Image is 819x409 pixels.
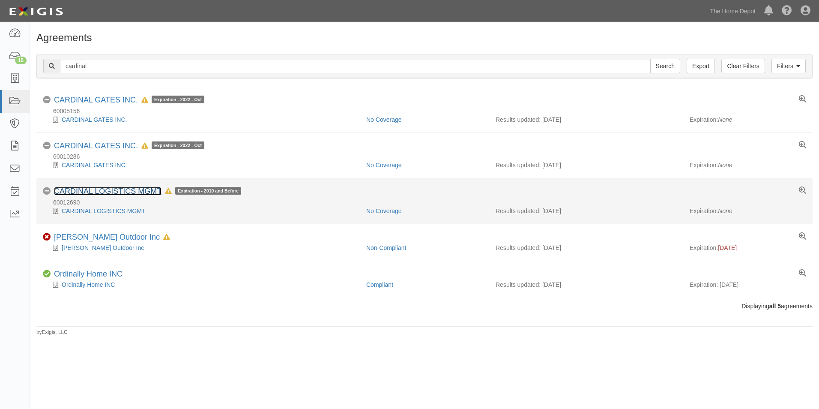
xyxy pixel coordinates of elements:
[496,280,677,289] div: Results updated: [DATE]
[366,116,402,123] a: No Coverage
[690,244,806,252] div: Expiration:
[771,59,806,73] a: Filters
[496,244,677,252] div: Results updated: [DATE]
[152,96,204,103] span: Expiration - 2022 - Oct
[690,115,806,124] div: Expiration:
[175,187,241,195] span: Expiration - 2010 and Before
[496,161,677,169] div: Results updated: [DATE]
[15,57,27,64] div: 15
[42,329,68,335] a: Exigis, LLC
[705,3,760,20] a: The Home Depot
[690,280,806,289] div: Expiration: [DATE]
[43,107,813,115] div: 60005156
[141,97,148,103] i: In Default since 05/27/2023
[54,270,123,278] a: Ordinally Home INC
[799,187,806,195] a: View results summary
[62,208,146,214] a: CARDINAL LOGISTICS MGMT
[366,162,402,168] a: No Coverage
[43,152,813,161] div: 60010286
[799,141,806,149] a: View results summary
[62,116,127,123] a: CARDINAL GATES INC.
[165,189,172,195] i: In Default since 11/20/2023
[718,208,732,214] em: None
[799,270,806,277] a: View results summary
[36,32,813,43] h1: Agreements
[366,244,406,251] a: Non-Compliant
[141,143,148,149] i: In Default since 05/27/2023
[496,207,677,215] div: Results updated: [DATE]
[62,244,144,251] a: [PERSON_NAME] Outdoor Inc
[496,115,677,124] div: Results updated: [DATE]
[690,161,806,169] div: Expiration:
[152,141,204,149] span: Expiration - 2022 - Oct
[62,162,127,168] a: CARDINAL GATES INC.
[54,270,123,279] div: Ordinally Home INC
[54,233,170,242] div: JARDINA Outdoor Inc
[54,141,204,151] div: CARDINAL GATES INC.
[54,187,161,195] a: CARDINAL LOGISTICS MGMT
[690,207,806,215] div: Expiration:
[43,270,51,278] i: Compliant
[366,281,393,288] a: Compliant
[54,96,138,104] a: CARDINAL GATES INC.
[43,142,51,150] i: No Coverage
[54,233,160,241] a: [PERSON_NAME] Outdoor Inc
[6,4,66,19] img: logo-5460c22ac91f19d4615b14bd174203de0afe785f0fc80cf4dbbc73dc1793850b.png
[650,59,680,73] input: Search
[43,115,360,124] div: CARDINAL GATES INC.
[43,96,51,104] i: No Coverage
[718,162,732,168] em: None
[163,235,170,241] i: In Default since 08/08/2025
[36,329,68,336] small: by
[718,244,737,251] span: [DATE]
[43,233,51,241] i: Non-Compliant
[366,208,402,214] a: No Coverage
[769,303,781,310] b: all 5
[718,116,732,123] em: None
[30,302,819,310] div: Displaying agreements
[62,281,115,288] a: Ordinally Home INC
[54,141,138,150] a: CARDINAL GATES INC.
[687,59,715,73] a: Export
[721,59,765,73] a: Clear Filters
[43,280,360,289] div: Ordinally Home INC
[54,187,241,196] div: CARDINAL LOGISTICS MGMT
[799,233,806,241] a: View results summary
[43,161,360,169] div: CARDINAL GATES INC.
[43,207,360,215] div: CARDINAL LOGISTICS MGMT
[43,244,360,252] div: JARDINA Outdoor Inc
[799,96,806,103] a: View results summary
[54,96,204,105] div: CARDINAL GATES INC.
[43,187,51,195] i: No Coverage
[782,6,792,16] i: Help Center - Complianz
[43,198,813,207] div: 60012690
[60,59,651,73] input: Search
